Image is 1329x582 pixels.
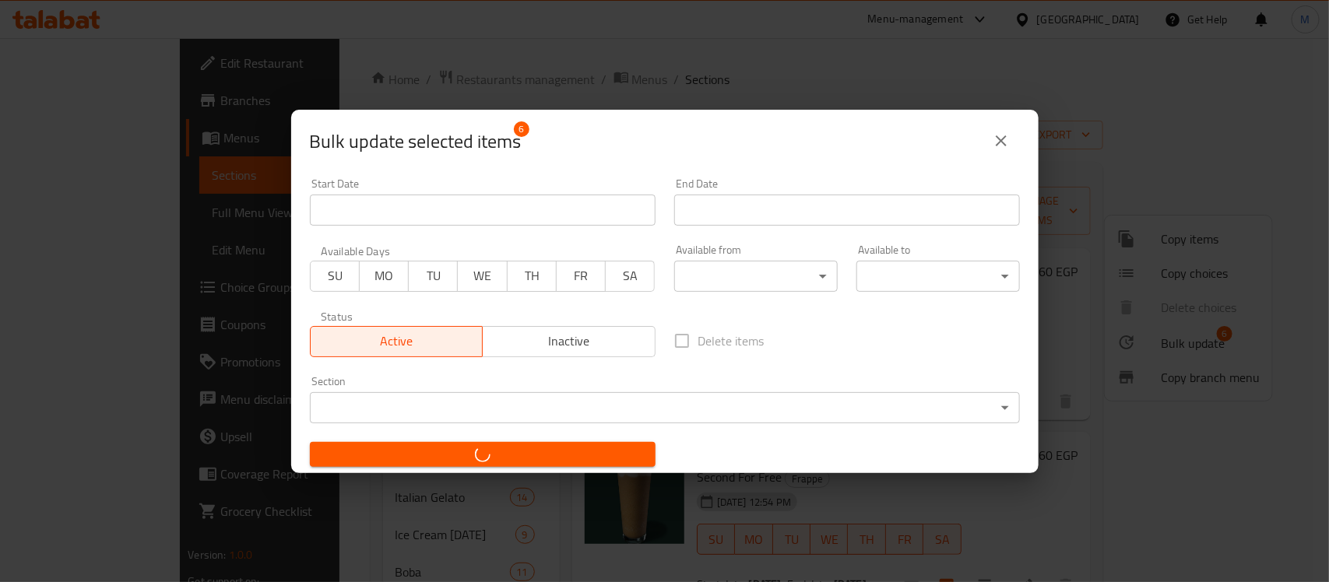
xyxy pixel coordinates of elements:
[310,261,360,292] button: SU
[457,261,507,292] button: WE
[507,261,557,292] button: TH
[464,265,501,287] span: WE
[317,330,477,352] span: Active
[310,392,1020,423] div: ​
[408,261,458,292] button: TU
[482,326,656,357] button: Inactive
[605,261,655,292] button: SA
[489,330,649,352] span: Inactive
[698,331,765,350] span: Delete items
[415,265,452,287] span: TU
[563,265,599,287] span: FR
[983,122,1020,160] button: close
[856,261,1020,292] div: ​
[612,265,649,287] span: SA
[514,121,529,137] span: 6
[310,129,522,154] span: Selected items count
[317,265,353,287] span: SU
[310,326,483,357] button: Active
[366,265,403,287] span: MO
[674,261,838,292] div: ​
[359,261,409,292] button: MO
[556,261,606,292] button: FR
[514,265,550,287] span: TH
